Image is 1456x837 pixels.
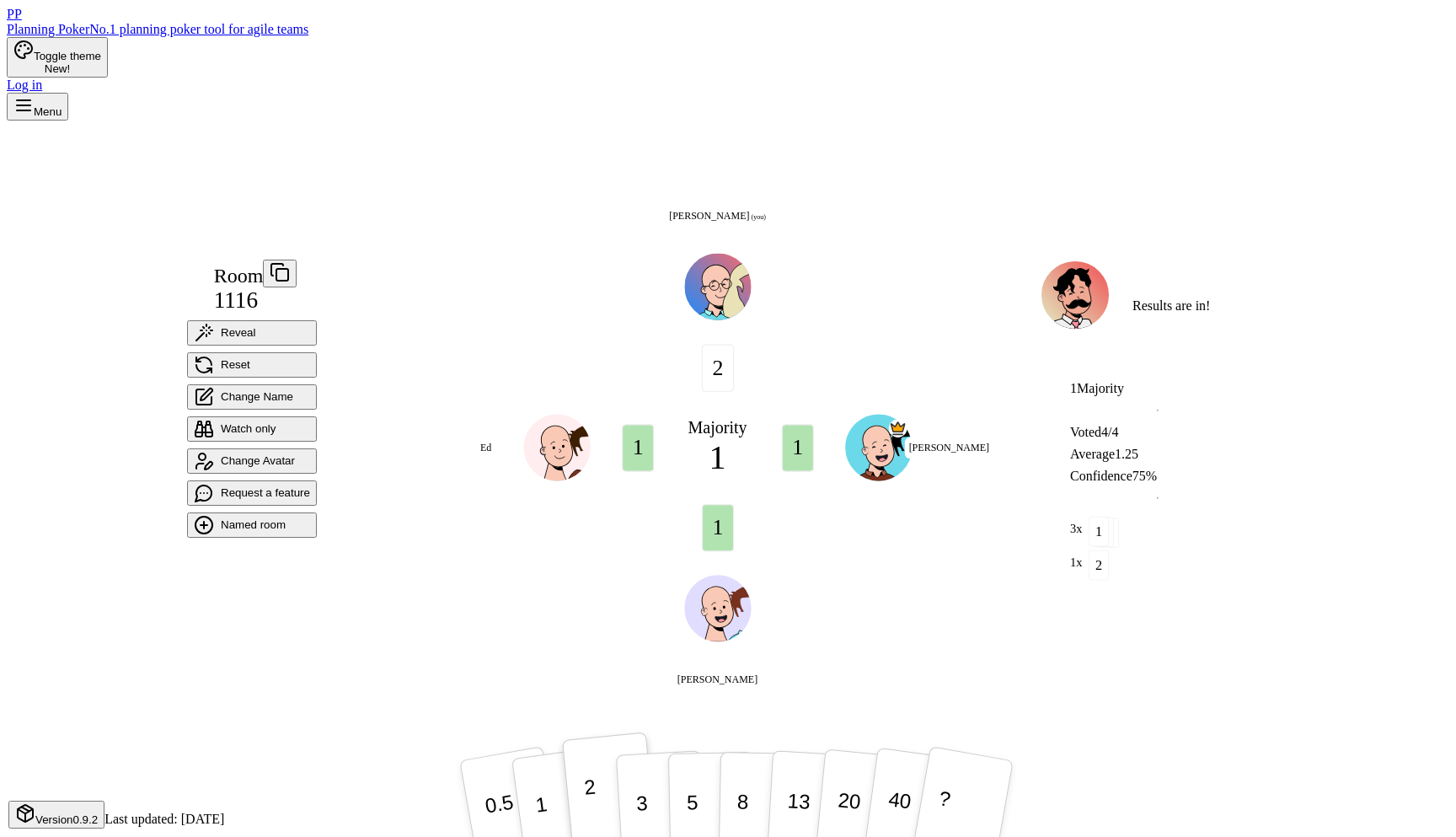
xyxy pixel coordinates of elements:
[7,22,89,36] span: Planning Poker
[214,265,264,287] span: Room
[7,93,68,121] button: Menu
[781,424,813,471] span: 1
[187,384,317,410] button: Change Name
[194,451,310,471] span: Change Avatar
[7,78,42,92] a: Log in
[1070,447,1115,461] span: Average
[1070,555,1082,570] span: 1 x
[13,62,101,75] div: New!
[8,801,104,829] button: Version0.9.2
[709,437,726,477] span: 1
[1070,425,1101,439] span: Voted
[1132,469,1157,483] span: 75 %
[1132,298,1210,314] p: Results are in!
[194,323,310,343] span: Reveal
[688,256,748,317] button: Click to change your avatar
[888,420,907,438] span: Anna is the host
[194,483,310,503] span: Request a feature
[35,813,98,826] span: Version 0.9.2
[701,504,733,551] span: 1
[194,419,310,439] span: Watch only
[187,480,317,506] button: Request a feature
[194,355,310,375] span: Reset
[1070,522,1082,536] span: 3 x
[7,7,1449,37] a: PPPlanning PokerNo.1 planning poker tool for agile teams
[1101,425,1118,439] span: 4 / 4
[750,213,766,221] span: (you)
[905,437,993,459] span: Click to change your name
[1070,381,1077,395] span: 1
[1070,469,1132,483] span: Confidence
[187,352,317,378] button: Reset
[187,512,317,538] button: Named room
[1089,517,1109,546] span: 1
[1089,550,1109,580] span: 2
[214,287,297,314] div: 1116
[1115,447,1138,461] span: 1.25
[34,50,101,62] span: Toggle theme
[194,387,310,407] span: Change Name
[1077,381,1124,395] span: Majority
[701,344,733,391] span: 2
[622,424,654,471] span: 1
[187,416,317,442] button: Watch only
[673,669,762,690] span: Click to change your name
[7,37,108,78] button: Toggle themeNew!
[187,448,317,474] button: Change Avatar
[34,105,62,118] span: Menu
[665,206,770,227] span: Click to change your name
[187,320,317,346] button: Reveal
[688,418,747,437] p: Majority
[476,437,495,459] span: Click to change your name
[194,515,310,535] span: Named room
[583,775,599,827] p: 2
[7,7,22,21] span: PP
[104,812,224,826] span: Last updated: [DATE]
[89,22,308,36] span: No.1 planning poker tool for agile teams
